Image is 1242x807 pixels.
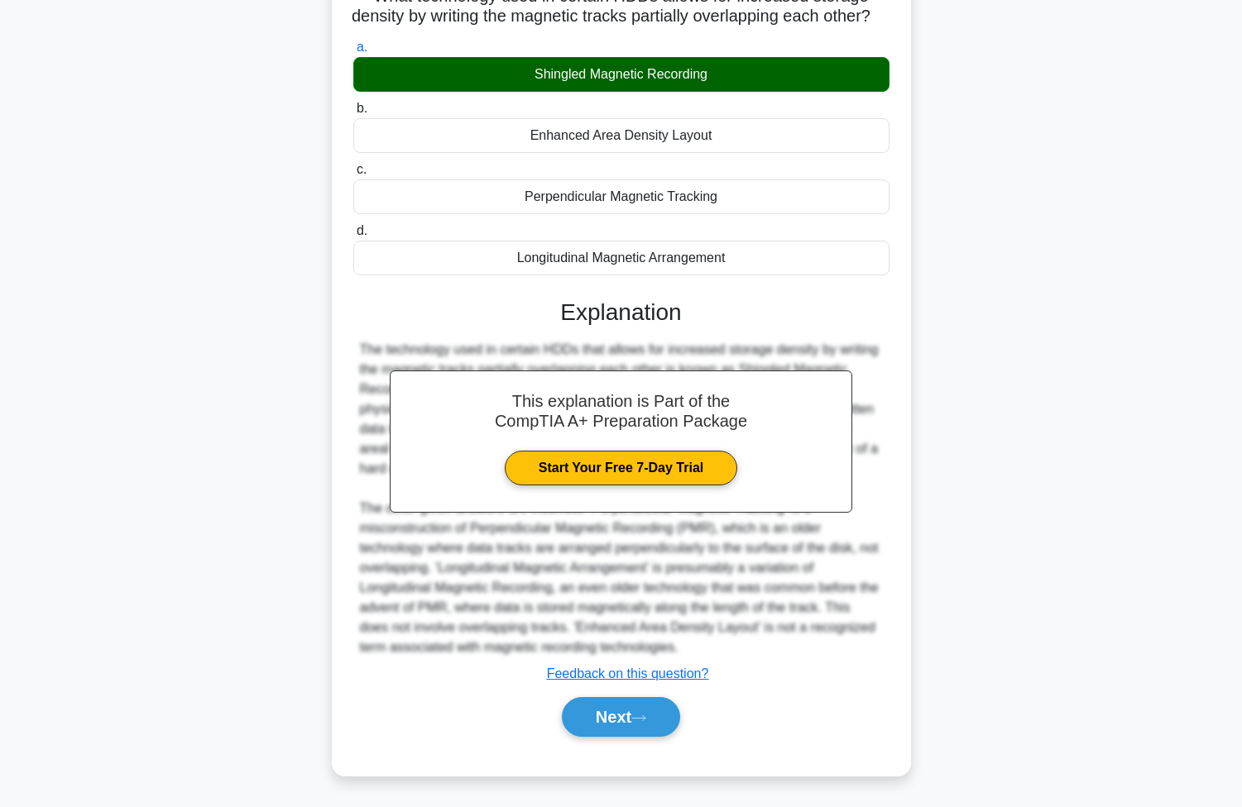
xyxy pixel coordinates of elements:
[353,57,890,92] div: Shingled Magnetic Recording
[357,40,367,54] span: a.
[562,697,680,737] button: Next
[360,340,883,657] div: The technology used in certain HDDs that allows for increased storage density by writing the magn...
[363,298,880,327] h3: Explanation
[357,101,367,115] span: b.
[357,223,367,237] span: d.
[547,666,709,680] a: Feedback on this question?
[505,451,737,485] a: Start Your Free 7-Day Trial
[353,179,890,214] div: Perpendicular Magnetic Tracking
[353,241,890,275] div: Longitudinal Magnetic Arrangement
[357,162,367,176] span: c.
[353,118,890,153] div: Enhanced Area Density Layout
